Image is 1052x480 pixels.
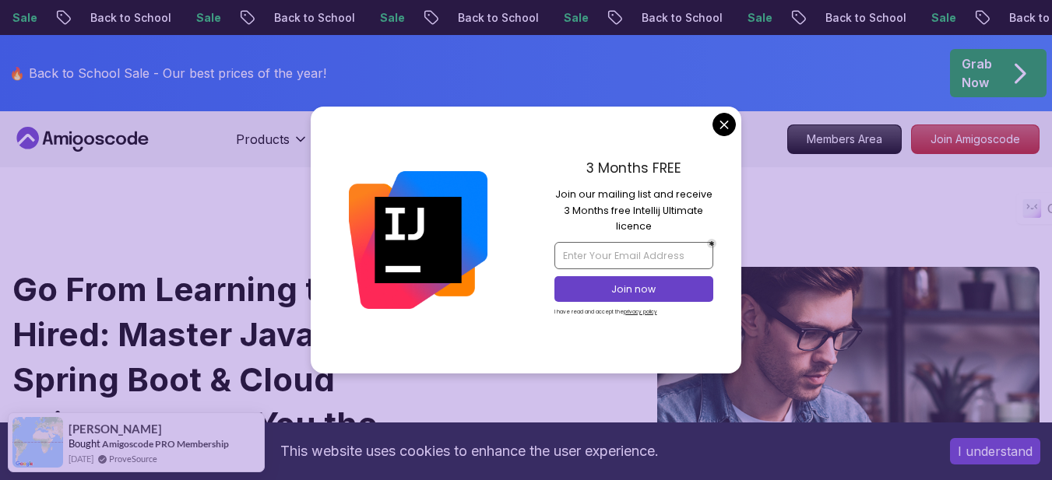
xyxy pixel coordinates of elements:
[261,10,367,26] p: Back to School
[77,10,183,26] p: Back to School
[734,10,784,26] p: Sale
[69,437,100,450] span: Bought
[445,10,551,26] p: Back to School
[102,438,229,450] a: Amigoscode PRO Membership
[12,417,63,468] img: provesource social proof notification image
[9,64,326,82] p: 🔥 Back to School Sale - Our best prices of the year!
[918,10,968,26] p: Sale
[950,438,1040,464] button: Accept cookies
[787,124,902,154] a: Members Area
[912,125,1039,153] p: Join Amigoscode
[367,10,417,26] p: Sale
[962,54,992,92] p: Grab Now
[551,10,600,26] p: Sale
[911,124,1040,154] a: Join Amigoscode
[788,125,901,153] p: Members Area
[69,422,162,436] span: [PERSON_NAME]
[183,10,233,26] p: Sale
[12,434,927,468] div: This website uses cookies to enhance the user experience.
[236,130,308,161] button: Products
[69,452,93,465] span: [DATE]
[109,452,157,465] a: ProveSource
[812,10,918,26] p: Back to School
[628,10,734,26] p: Back to School
[236,130,290,149] p: Products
